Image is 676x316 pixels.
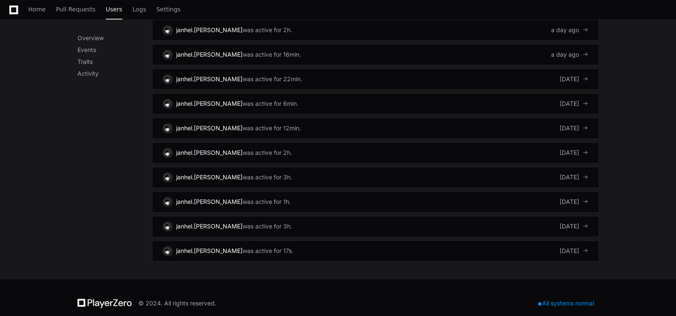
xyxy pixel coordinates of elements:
p: Traits [77,58,152,66]
div: was active for 2h. [243,26,292,34]
img: 1.svg [163,26,171,34]
span: Pull Requests [56,7,95,12]
p: Overview [77,34,152,42]
div: [DATE] [560,247,588,255]
div: [DATE] [560,198,588,206]
div: was active for 12min. [243,124,301,132]
img: 1.svg [163,50,171,58]
div: a day ago [551,50,588,59]
span: Settings [156,7,180,12]
a: janhel.[PERSON_NAME]was active for 2h.[DATE] [152,142,599,163]
div: janhel.[PERSON_NAME] [176,75,243,83]
div: a day ago [551,26,588,34]
p: Activity [77,69,152,78]
div: [DATE] [560,75,588,83]
div: © 2024. All rights reserved. [138,299,216,308]
div: was active for 17s. [243,247,293,255]
a: janhel.[PERSON_NAME]was active for 6min.[DATE] [152,93,599,114]
img: 1.svg [163,173,171,181]
div: was active for 3h. [243,222,292,231]
div: janhel.[PERSON_NAME] [176,173,243,181]
img: 1.svg [163,198,171,206]
div: All systems normal [533,297,599,309]
div: [DATE] [560,124,588,132]
div: was active for 22min. [243,75,302,83]
div: janhel.[PERSON_NAME] [176,50,243,59]
div: janhel.[PERSON_NAME] [176,198,243,206]
a: janhel.[PERSON_NAME]was active for 3h.[DATE] [152,216,599,237]
div: [DATE] [560,222,588,231]
div: was active for 16min. [243,50,301,59]
div: [DATE] [560,99,588,108]
img: 1.svg [163,247,171,255]
span: Home [28,7,46,12]
img: 1.svg [163,222,171,230]
div: [DATE] [560,148,588,157]
div: janhel.[PERSON_NAME] [176,247,243,255]
a: janhel.[PERSON_NAME]was active for 2h.a day ago [152,19,599,41]
a: janhel.[PERSON_NAME]was active for 12min.[DATE] [152,118,599,139]
a: janhel.[PERSON_NAME]was active for 16min.a day ago [152,44,599,65]
p: Events [77,46,152,54]
a: janhel.[PERSON_NAME]was active for 22min.[DATE] [152,69,599,90]
div: [DATE] [560,173,588,181]
a: janhel.[PERSON_NAME]was active for 1h.[DATE] [152,191,599,212]
img: 1.svg [163,75,171,83]
a: janhel.[PERSON_NAME]was active for 3h.[DATE] [152,167,599,188]
img: 1.svg [163,148,171,157]
div: janhel.[PERSON_NAME] [176,99,243,108]
div: was active for 3h. [243,173,292,181]
img: 1.svg [163,124,171,132]
a: janhel.[PERSON_NAME]was active for 17s.[DATE] [152,240,599,261]
div: was active for 6min. [243,99,298,108]
div: was active for 1h. [243,198,291,206]
span: Logs [132,7,146,12]
div: janhel.[PERSON_NAME] [176,26,243,34]
div: janhel.[PERSON_NAME] [176,222,243,231]
div: was active for 2h. [243,148,292,157]
span: Users [106,7,122,12]
div: janhel.[PERSON_NAME] [176,148,243,157]
img: 1.svg [163,99,171,107]
div: janhel.[PERSON_NAME] [176,124,243,132]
